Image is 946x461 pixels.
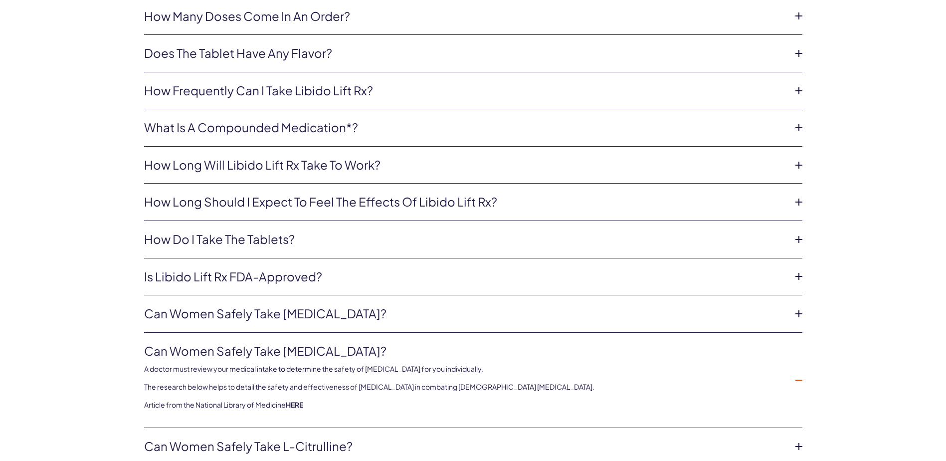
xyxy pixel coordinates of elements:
[144,400,786,410] p: Article from the National Library of Medicine
[144,305,786,322] a: Can women safely take [MEDICAL_DATA]?
[144,8,786,25] a: How many doses come in an order?
[144,438,786,455] a: Can women safely take L-Citrulline?
[144,194,786,211] a: How long should I expect to feel the effects of Libido Lift Rx?
[286,400,303,409] a: HERE
[144,231,786,248] a: How do I take the tablets?
[144,157,786,174] a: How long will Libido Lift Rx take to work?
[144,268,786,285] a: Is Libido Lift Rx FDA-approved?
[144,82,786,99] a: How frequently can I take Libido Lift Rx?
[144,343,786,360] a: Can women safely take [MEDICAL_DATA]?
[144,119,786,136] a: What is a compounded medication*?
[144,382,786,392] p: The research below helps to detail the safety and effectiveness of [MEDICAL_DATA] in combating [D...
[144,45,786,62] a: Does the tablet have any flavor?
[144,364,786,374] p: A doctor must review your medical intake to determine the safety of [MEDICAL_DATA] for you indivi...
